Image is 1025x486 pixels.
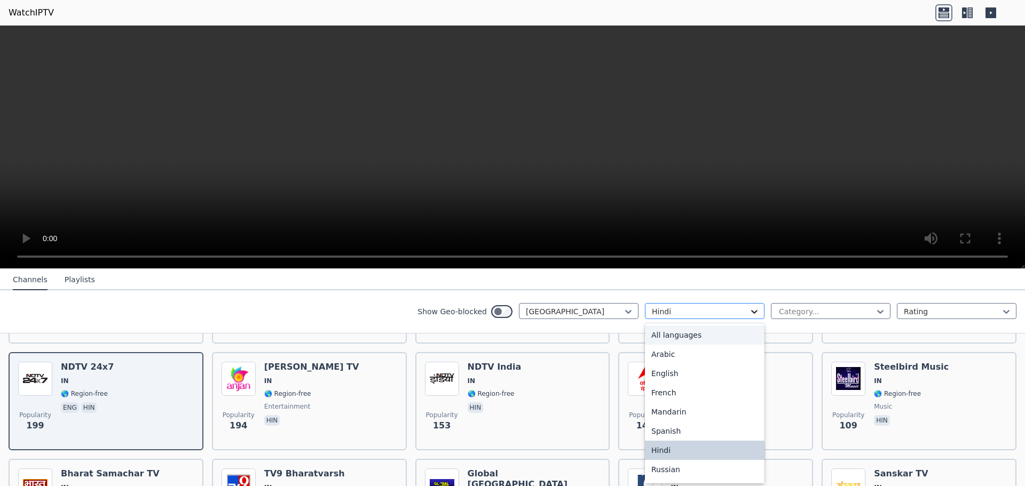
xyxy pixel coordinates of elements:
[61,362,114,372] h6: NDTV 24x7
[468,402,484,413] p: hin
[426,411,458,419] span: Popularity
[468,362,522,372] h6: NDTV India
[874,402,892,411] span: music
[223,411,255,419] span: Popularity
[839,419,857,432] span: 109
[628,362,662,396] img: ABP Ganga
[645,383,764,402] div: French
[831,362,865,396] img: Steelbird Music
[645,460,764,479] div: Russian
[264,415,280,426] p: hin
[874,377,882,385] span: IN
[264,468,345,479] h6: TV9 Bharatvarsh
[629,411,661,419] span: Popularity
[425,362,459,396] img: NDTV India
[230,419,247,432] span: 194
[26,419,44,432] span: 199
[645,421,764,441] div: Spanish
[61,468,160,479] h6: Bharat Samachar TV
[645,402,764,421] div: Mandarin
[19,411,51,419] span: Popularity
[645,364,764,383] div: English
[645,325,764,345] div: All languages
[61,377,69,385] span: IN
[18,362,52,396] img: NDTV 24x7
[645,345,764,364] div: Arabic
[468,389,515,398] span: 🌎 Region-free
[13,270,48,290] button: Channels
[417,306,487,317] label: Show Geo-blocked
[264,362,359,372] h6: [PERSON_NAME] TV
[264,377,272,385] span: IN
[61,389,108,398] span: 🌎 Region-free
[65,270,95,290] button: Playlists
[433,419,451,432] span: 153
[9,6,54,19] a: WatchIPTV
[264,389,311,398] span: 🌎 Region-free
[61,402,79,413] p: eng
[81,402,97,413] p: hin
[874,468,975,479] h6: Sanskar TV
[636,419,654,432] span: 143
[874,415,890,426] p: hin
[468,377,476,385] span: IN
[874,362,949,372] h6: Steelbird Music
[264,402,311,411] span: entertainment
[222,362,256,396] img: Anjan TV
[874,389,921,398] span: 🌎 Region-free
[832,411,864,419] span: Popularity
[645,441,764,460] div: Hindi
